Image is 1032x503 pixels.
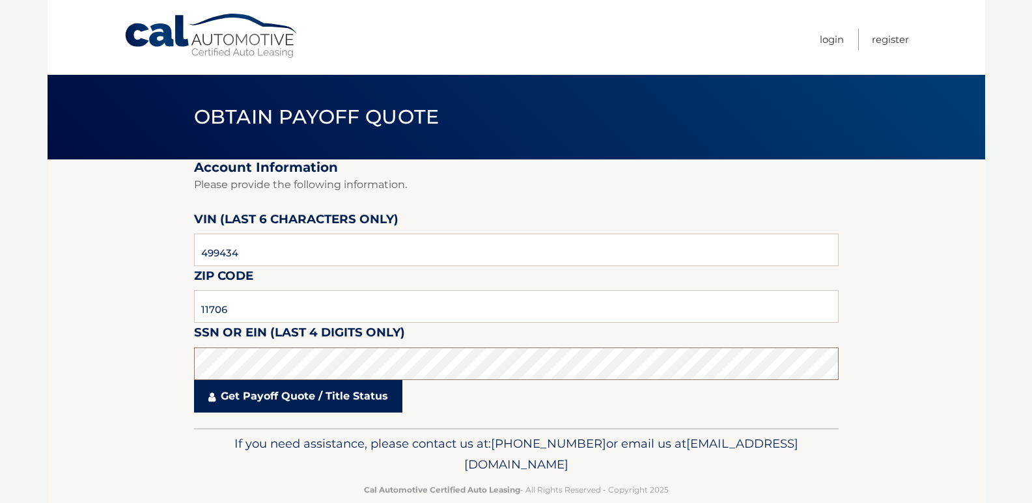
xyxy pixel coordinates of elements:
a: Register [872,29,909,50]
h2: Account Information [194,159,839,176]
span: Obtain Payoff Quote [194,105,439,129]
span: [PHONE_NUMBER] [491,436,606,451]
p: - All Rights Reserved - Copyright 2025 [202,483,830,496]
a: Get Payoff Quote / Title Status [194,380,402,413]
p: Please provide the following information. [194,176,839,194]
a: Login [820,29,844,50]
label: SSN or EIN (last 4 digits only) [194,323,405,347]
a: Cal Automotive [124,13,300,59]
strong: Cal Automotive Certified Auto Leasing [364,485,520,495]
label: Zip Code [194,266,253,290]
p: If you need assistance, please contact us at: or email us at [202,433,830,475]
label: VIN (last 6 characters only) [194,210,398,234]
